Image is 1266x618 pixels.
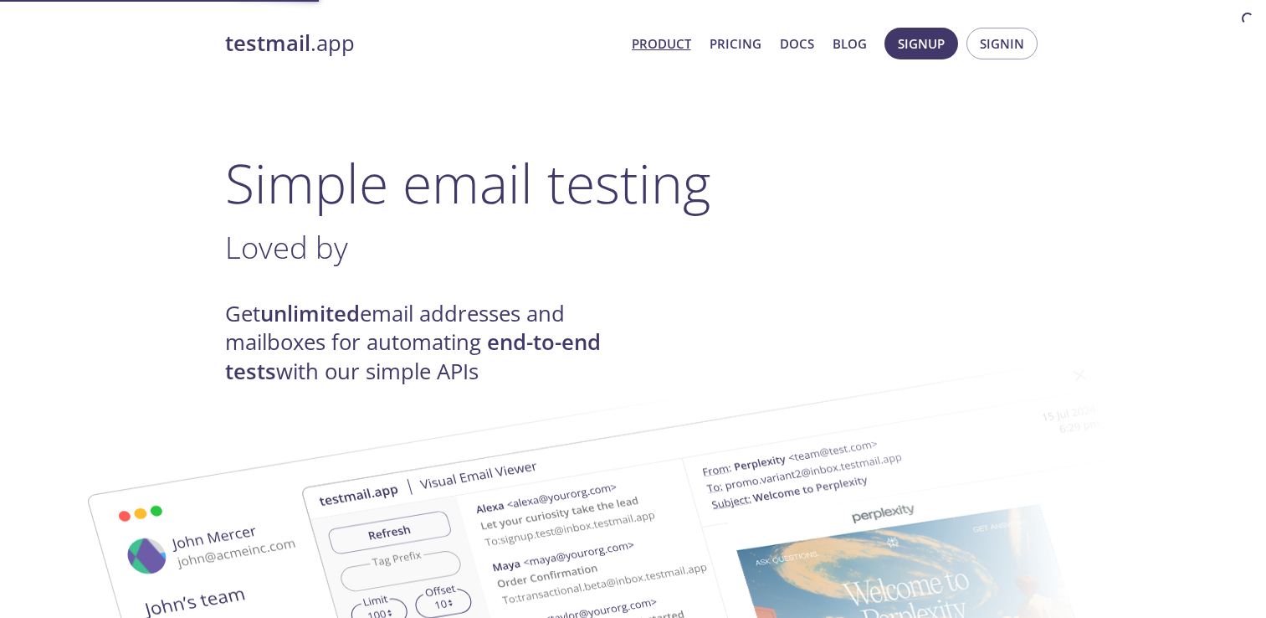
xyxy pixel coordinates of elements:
[710,33,761,54] a: Pricing
[884,28,958,59] button: Signup
[898,33,945,54] span: Signup
[632,33,691,54] a: Product
[225,28,310,58] strong: testmail
[225,151,1042,215] h1: Simple email testing
[225,226,348,268] span: Loved by
[980,33,1024,54] span: Signin
[833,33,867,54] a: Blog
[225,29,618,58] a: testmail.app
[260,299,360,328] strong: unlimited
[225,300,633,386] h4: Get email addresses and mailboxes for automating with our simple APIs
[966,28,1038,59] button: Signin
[225,327,601,385] strong: end-to-end tests
[780,33,814,54] a: Docs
